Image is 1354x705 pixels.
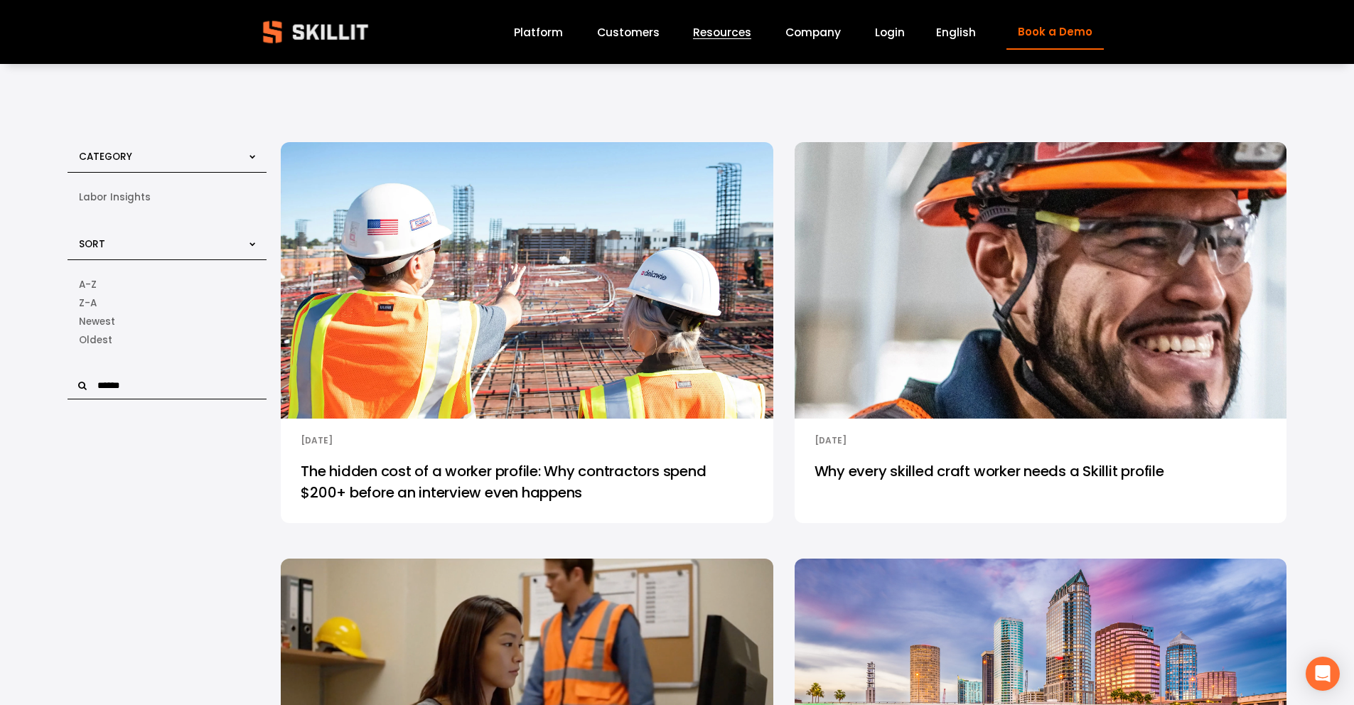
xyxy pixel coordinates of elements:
[693,24,751,41] span: Resources
[79,276,255,294] a: Alphabetical
[936,24,976,41] span: English
[785,23,841,42] a: Company
[936,23,976,42] div: language picker
[79,313,255,331] a: Date
[279,141,775,420] img: The hidden cost of a worker profile: Why contractors spend $200+ before an interview even happens
[79,277,97,293] span: A-Z
[795,449,1286,523] a: Why every skilled craft worker needs a Skillit profile
[79,294,255,313] a: Alphabetical
[792,141,1289,420] img: Why every skilled craft worker needs a Skillit profile
[597,23,660,42] a: Customers
[301,434,333,446] time: [DATE]
[1306,657,1340,691] div: Open Intercom Messenger
[251,11,380,53] img: Skillit
[1006,15,1103,50] a: Book a Demo
[79,314,115,330] span: Newest
[79,296,97,311] span: Z-A
[79,331,255,350] a: Date
[815,434,847,446] time: [DATE]
[875,23,905,42] a: Login
[79,150,132,163] span: Category
[79,188,255,207] a: Labor Insights
[79,333,112,348] span: Oldest
[281,449,773,523] a: The hidden cost of a worker profile: Why contractors spend $200+ before an interview even happens
[514,23,563,42] a: Platform
[693,23,751,42] a: folder dropdown
[79,237,105,251] span: Sort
